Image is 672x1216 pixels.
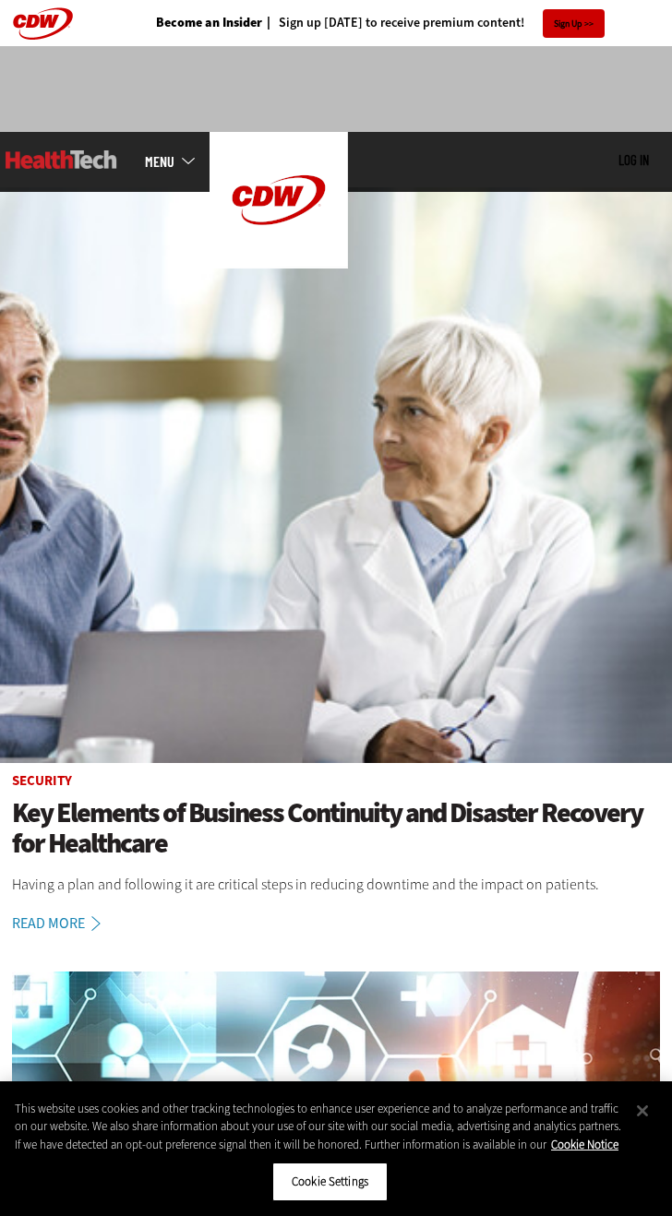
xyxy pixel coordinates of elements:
[618,152,649,170] div: User menu
[145,154,210,169] a: mobile-menu
[618,151,649,168] a: Log in
[543,9,605,38] a: Sign Up
[262,17,524,30] a: Sign up [DATE] to receive premium content!
[622,1091,663,1131] button: Close
[12,916,121,931] a: Read More
[12,873,661,897] p: Having a plan and following it are critical steps in reducing downtime and the impact on patients.
[6,150,117,169] img: Home
[12,798,661,859] a: Key Elements of Business Continuity and Disaster Recovery for Healthcare
[551,1137,618,1152] a: More information about your privacy
[12,771,72,790] a: Security
[272,1162,388,1201] button: Cookie Settings
[15,1100,624,1154] div: This website uses cookies and other tracking technologies to enhance user experience and to analy...
[156,17,262,30] a: Become an Insider
[210,254,348,273] a: CDW
[210,132,348,268] img: Home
